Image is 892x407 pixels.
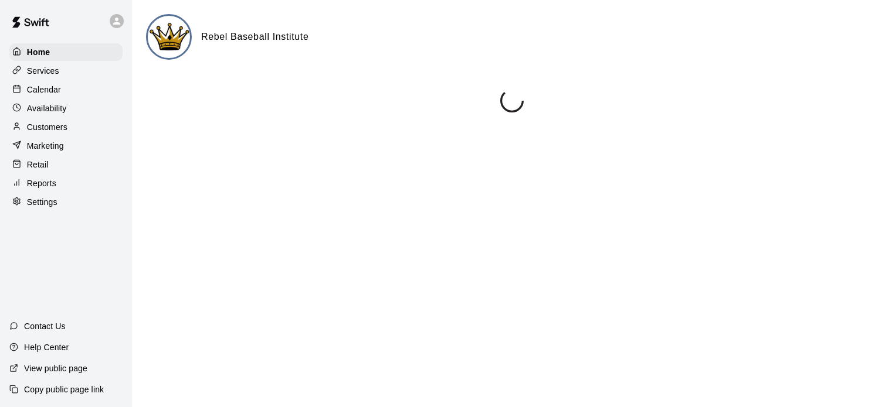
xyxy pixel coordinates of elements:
a: Retail [9,156,123,173]
p: Retail [27,159,49,170]
a: Home [9,43,123,61]
p: Services [27,65,59,77]
h6: Rebel Baseball Institute [201,29,308,45]
p: Reports [27,177,56,189]
p: Availability [27,102,67,114]
a: Reports [9,175,123,192]
a: Customers [9,118,123,136]
p: Marketing [27,140,64,152]
p: View public page [24,362,87,374]
p: Home [27,46,50,58]
a: Settings [9,193,123,211]
p: Calendar [27,84,61,95]
p: Copy public page link [24,384,104,395]
a: Marketing [9,137,123,155]
a: Services [9,62,123,80]
a: Availability [9,100,123,117]
p: Help Center [24,341,69,353]
p: Settings [27,196,57,208]
p: Customers [27,121,67,133]
img: Rebel Baseball Institute logo [148,16,192,60]
p: Contact Us [24,320,66,332]
a: Calendar [9,81,123,98]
